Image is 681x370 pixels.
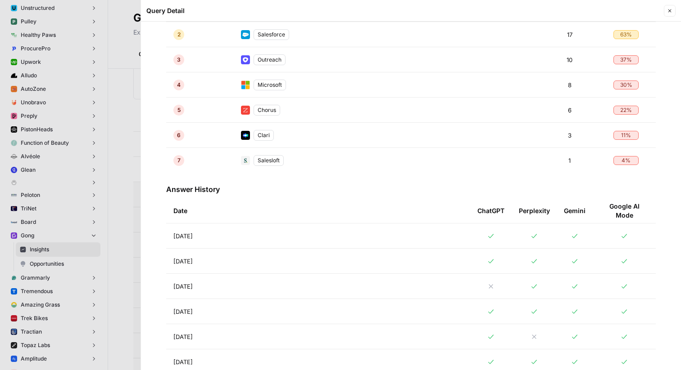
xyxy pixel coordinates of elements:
h3: Answer History [166,184,656,195]
img: hqfc7lxcqkggco7ktn8he1iiiia8 [241,55,250,64]
span: 6 [568,106,572,115]
div: ChatGPT [477,198,504,223]
span: [DATE] [173,357,193,366]
span: 3 [177,56,181,64]
span: 63 % [620,31,632,39]
span: 5 [177,106,181,114]
img: aln7fzklr3l99mnai0z5kuqxmnn3 [241,80,250,89]
span: 8 [568,80,572,89]
div: Google AI Mode [600,198,649,223]
span: [DATE] [173,332,193,341]
span: 37 % [620,56,632,64]
span: 7 [177,156,181,165]
div: Query Detail [146,6,661,15]
span: 4 % [622,156,631,165]
img: vpq3xj2nnch2e2ivhsgwmf7hbkjf [241,156,250,165]
img: h6qlr8a97mop4asab8l5qtldq2wv [241,131,250,140]
div: Salesforce [254,29,289,40]
span: 22 % [620,106,632,114]
div: Chorus [254,105,280,116]
span: 17 [567,30,572,39]
span: [DATE] [173,307,193,316]
img: a3n9pj97xvjgcvjb16psuxf2a91n [241,106,250,115]
div: Gemini [564,198,586,223]
span: 3 [568,131,572,140]
div: Date [173,198,463,223]
span: [DATE] [173,282,193,291]
span: 6 [177,131,181,139]
img: t5ivhg8jor0zzagzc03mug4u0re5 [241,30,250,39]
span: 11 % [621,131,631,139]
div: Clari [254,130,274,141]
span: [DATE] [173,232,193,241]
span: 30 % [620,81,632,89]
div: Salesloft [254,155,284,166]
div: Outreach [254,54,286,65]
span: 4 [177,81,181,89]
div: Microsoft [254,80,286,90]
div: Perplexity [519,198,550,223]
span: 1 [568,156,571,165]
span: 2 [177,31,181,39]
span: 10 [567,55,572,64]
span: [DATE] [173,257,193,266]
